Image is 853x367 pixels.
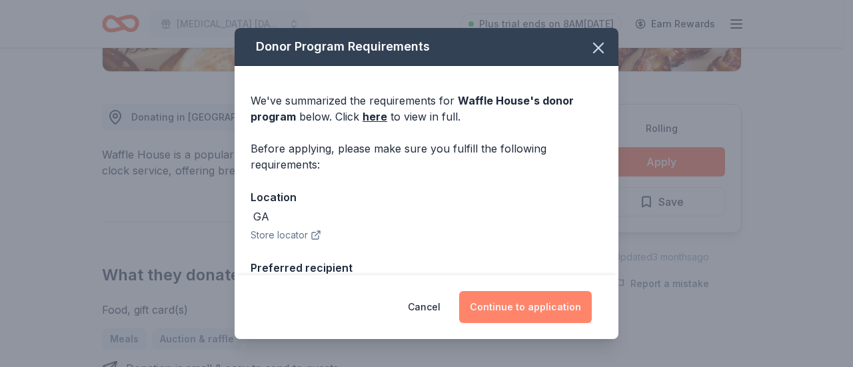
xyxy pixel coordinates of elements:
button: Store locator [251,227,321,243]
a: here [363,109,387,125]
div: GA [253,208,269,224]
div: Preferred recipient [251,259,602,276]
button: Continue to application [459,291,592,323]
div: Before applying, please make sure you fulfill the following requirements: [251,141,602,173]
button: Cancel [408,291,440,323]
div: Donor Program Requirements [235,28,618,66]
div: Location [251,188,602,206]
div: We've summarized the requirements for below. Click to view in full. [251,93,602,125]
